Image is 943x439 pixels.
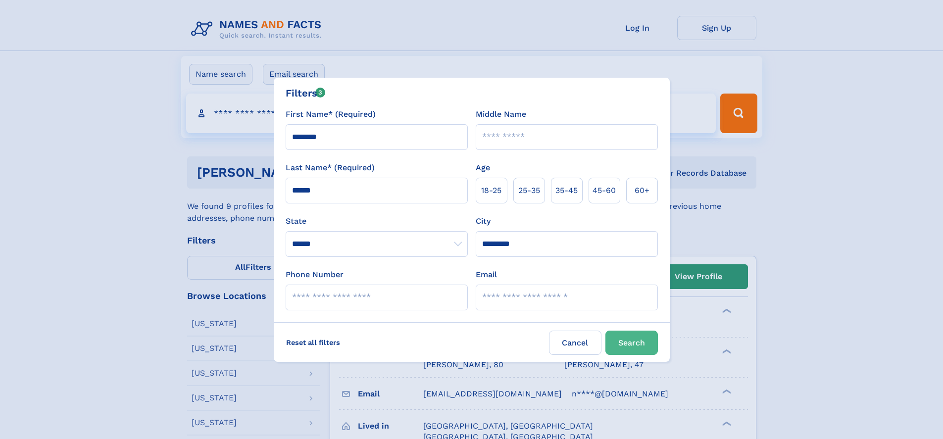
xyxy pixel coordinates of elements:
div: Filters [286,86,326,100]
span: 35‑45 [555,185,578,196]
label: Phone Number [286,269,344,281]
label: City [476,215,491,227]
label: State [286,215,468,227]
button: Search [605,331,658,355]
span: 45‑60 [593,185,616,196]
label: Middle Name [476,108,526,120]
label: Last Name* (Required) [286,162,375,174]
label: First Name* (Required) [286,108,376,120]
span: 25‑35 [518,185,540,196]
label: Reset all filters [280,331,347,354]
label: Cancel [549,331,601,355]
span: 60+ [635,185,649,196]
label: Email [476,269,497,281]
span: 18‑25 [481,185,501,196]
label: Age [476,162,490,174]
